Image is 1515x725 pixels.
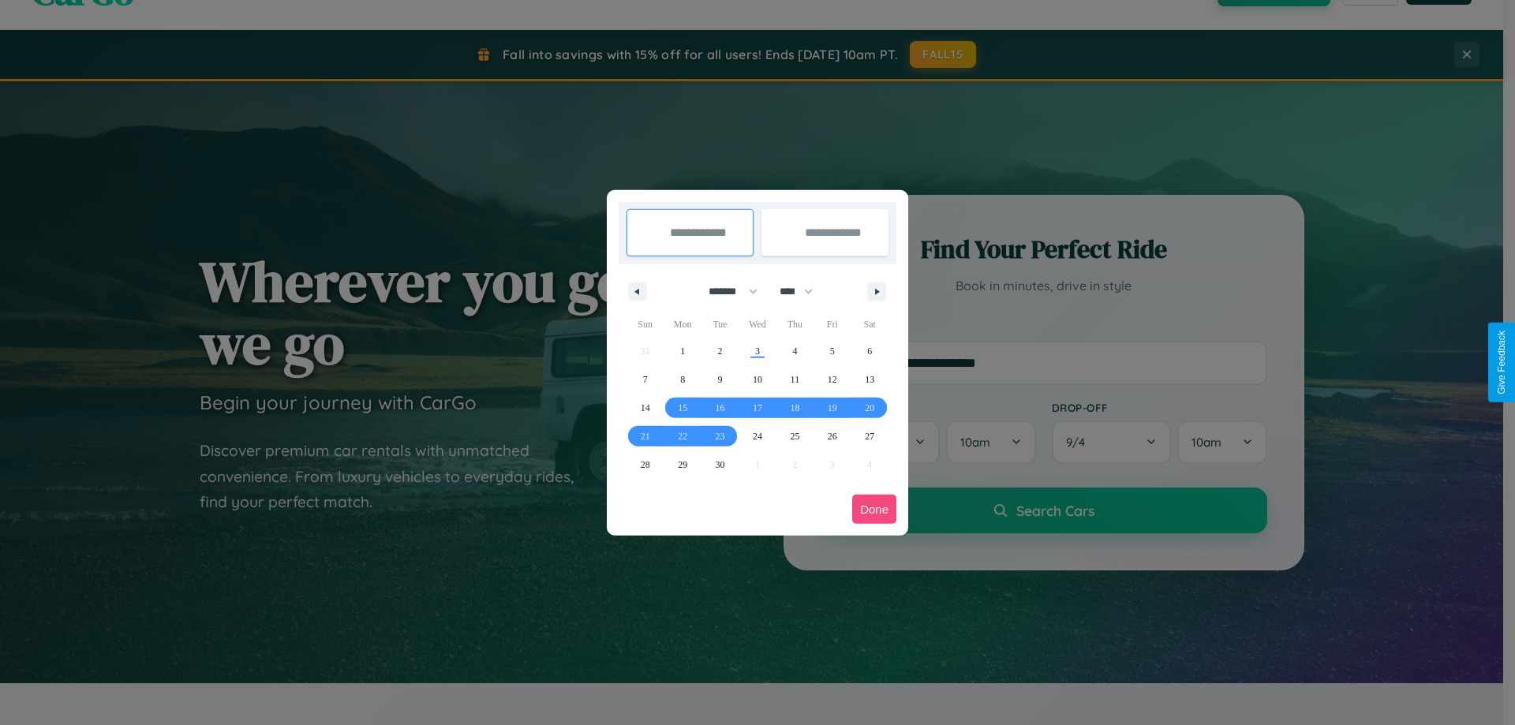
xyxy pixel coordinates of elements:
button: 7 [627,365,664,394]
button: 23 [701,422,739,450]
button: 1 [664,337,701,365]
span: 28 [641,450,650,479]
button: 19 [814,394,851,422]
span: Mon [664,312,701,337]
span: 6 [867,337,872,365]
span: 4 [792,337,797,365]
div: Give Feedback [1496,331,1507,394]
button: 10 [739,365,776,394]
span: Tue [701,312,739,337]
span: 11 [791,365,800,394]
span: 23 [716,422,725,450]
span: 1 [680,337,685,365]
button: 15 [664,394,701,422]
span: 15 [678,394,687,422]
button: 21 [627,422,664,450]
span: 5 [830,337,835,365]
span: 26 [828,422,837,450]
button: Done [852,495,896,524]
button: 8 [664,365,701,394]
span: 18 [790,394,799,422]
button: 4 [776,337,814,365]
span: 19 [828,394,837,422]
span: 8 [680,365,685,394]
span: 10 [753,365,762,394]
span: 17 [753,394,762,422]
button: 27 [851,422,888,450]
button: 6 [851,337,888,365]
span: 13 [865,365,874,394]
span: Sat [851,312,888,337]
button: 17 [739,394,776,422]
span: 21 [641,422,650,450]
button: 18 [776,394,814,422]
span: 14 [641,394,650,422]
span: 25 [790,422,799,450]
button: 16 [701,394,739,422]
button: 12 [814,365,851,394]
button: 29 [664,450,701,479]
button: 3 [739,337,776,365]
button: 28 [627,450,664,479]
button: 24 [739,422,776,450]
span: Thu [776,312,814,337]
span: 20 [865,394,874,422]
button: 9 [701,365,739,394]
span: Fri [814,312,851,337]
span: 24 [753,422,762,450]
button: 20 [851,394,888,422]
button: 25 [776,422,814,450]
span: 9 [718,365,723,394]
span: 22 [678,422,687,450]
button: 11 [776,365,814,394]
button: 30 [701,450,739,479]
span: 7 [643,365,648,394]
button: 22 [664,422,701,450]
button: 26 [814,422,851,450]
span: 29 [678,450,687,479]
span: 2 [718,337,723,365]
button: 2 [701,337,739,365]
span: Sun [627,312,664,337]
span: 27 [865,422,874,450]
button: 14 [627,394,664,422]
span: Wed [739,312,776,337]
button: 5 [814,337,851,365]
span: 12 [828,365,837,394]
button: 13 [851,365,888,394]
span: 30 [716,450,725,479]
span: 16 [716,394,725,422]
span: 3 [755,337,760,365]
